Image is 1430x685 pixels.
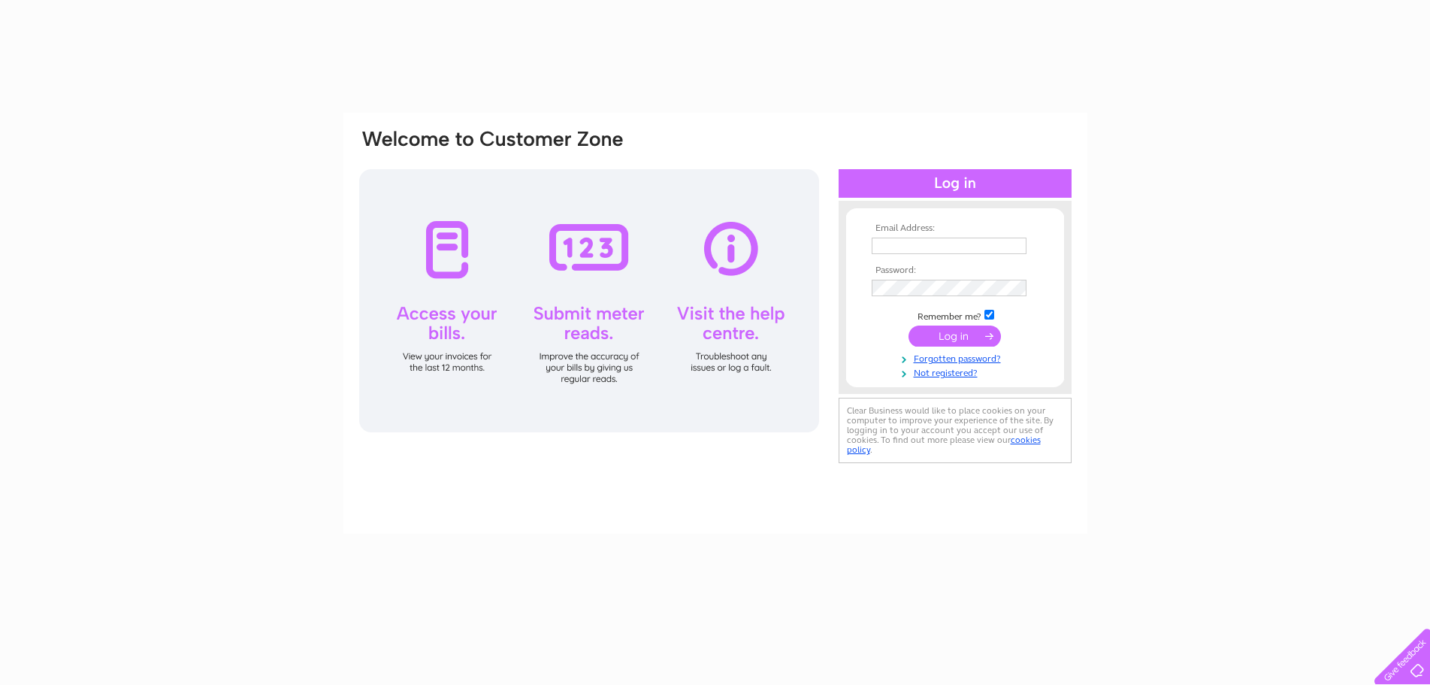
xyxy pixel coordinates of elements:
th: Email Address: [868,223,1042,234]
input: Submit [908,326,1001,347]
a: cookies policy [847,435,1041,455]
a: Not registered? [872,365,1042,379]
div: Clear Business would like to place cookies on your computer to improve your experience of the sit... [839,398,1072,463]
th: Password: [868,265,1042,276]
td: Remember me? [868,308,1042,323]
a: Forgotten password? [872,350,1042,365]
